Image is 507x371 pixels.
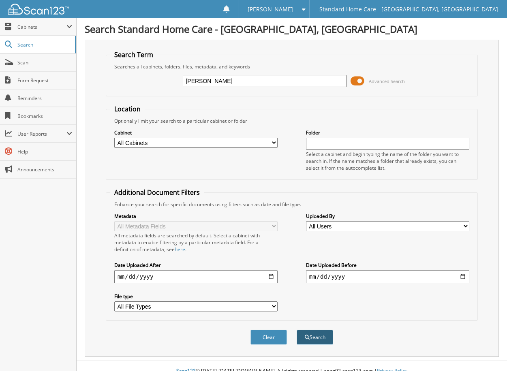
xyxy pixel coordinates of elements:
span: [PERSON_NAME] [248,7,293,12]
legend: Location [110,104,145,113]
h1: Search Standard Home Care - [GEOGRAPHIC_DATA], [GEOGRAPHIC_DATA] [85,22,499,36]
label: Folder [306,129,469,136]
iframe: Chat Widget [466,332,507,371]
div: Select a cabinet and begin typing the name of the folder you want to search in. If the name match... [306,151,469,171]
label: File type [114,293,278,300]
button: Clear [250,330,287,345]
span: Scan [17,59,72,66]
div: All metadata fields are searched by default. Select a cabinet with metadata to enable filtering b... [114,232,278,253]
legend: Search Term [110,50,157,59]
a: here [175,246,185,253]
div: Optionally limit your search to a particular cabinet or folder [110,117,473,124]
label: Date Uploaded After [114,262,278,269]
label: Cabinet [114,129,278,136]
input: start [114,270,278,283]
span: Form Request [17,77,72,84]
legend: Additional Document Filters [110,188,204,197]
img: scan123-logo-white.svg [8,4,69,15]
span: Help [17,148,72,155]
span: Standard Home Care - [GEOGRAPHIC_DATA], [GEOGRAPHIC_DATA] [319,7,498,12]
button: Search [297,330,333,345]
label: Uploaded By [306,213,469,220]
span: Bookmarks [17,113,72,119]
span: Reminders [17,95,72,102]
span: Announcements [17,166,72,173]
div: Searches all cabinets, folders, files, metadata, and keywords [110,63,473,70]
span: Search [17,41,71,48]
div: Enhance your search for specific documents using filters such as date and file type. [110,201,473,208]
span: Cabinets [17,23,66,30]
label: Metadata [114,213,278,220]
span: Advanced Search [369,78,405,84]
span: User Reports [17,130,66,137]
label: Date Uploaded Before [306,262,469,269]
input: end [306,270,469,283]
